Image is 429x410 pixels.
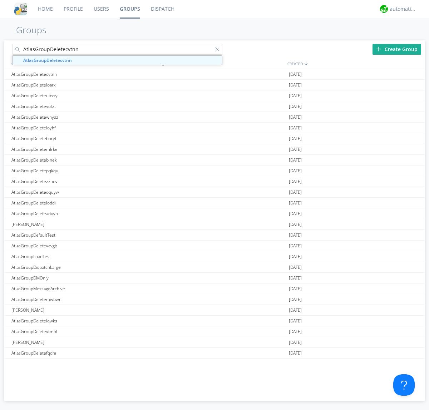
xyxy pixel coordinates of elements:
div: AtlasGroupDeleteaduyn [10,208,147,219]
a: AtlasGroupDeletebinek[DATE] [4,155,425,166]
a: AtlasGroupDeleteloddi[DATE] [4,198,425,208]
span: [DATE] [289,337,302,348]
a: AtlasGroupDeletevtmhi[DATE] [4,326,425,337]
span: [DATE] [289,230,302,241]
a: AtlasGroupDeletefqdni[DATE] [4,348,425,359]
div: [PERSON_NAME] [10,305,147,315]
a: [PERSON_NAME][DATE] [4,337,425,348]
input: Search groups [12,44,222,55]
a: AtlasGroupDeleteloarx[DATE] [4,80,425,90]
div: AtlasGroupDeleteloddi [10,198,147,208]
span: [DATE] [289,198,302,208]
img: d2d01cd9b4174d08988066c6d424eccd [380,5,388,13]
a: AtlasGroupLoadTest[DATE] [4,251,425,262]
div: AtlasGroupDeletelqwks [10,316,147,326]
span: [DATE] [289,187,302,198]
div: AtlasGroupDeleteoquyw [10,187,147,197]
div: automation+atlas [390,5,416,13]
div: AtlasGroupDeleteboryt [10,133,147,144]
span: [DATE] [289,283,302,294]
span: [DATE] [289,219,302,230]
a: AtlasGroupDeleteoquyw[DATE] [4,187,425,198]
div: AtlasGroupDeletewhyaz [10,112,147,122]
a: AtlasGroupDeleteboryt[DATE] [4,133,425,144]
a: AtlasGroupDeletecvtnn[DATE] [4,69,425,80]
div: AtlasGroupDeletefqdni [10,348,147,358]
a: [PERSON_NAME][DATE] [4,305,425,316]
span: [DATE] [289,348,302,359]
div: AtlasGroupDeleteloyhf [10,123,147,133]
div: AtlasGroupDefaultTest [10,230,147,240]
a: AtlasGroupDeletezzhov[DATE] [4,176,425,187]
span: [DATE] [289,155,302,166]
div: AtlasGroupDeletebinek [10,155,147,165]
a: AtlasGroupDeletemlrke[DATE] [4,144,425,155]
span: [DATE] [289,133,302,144]
iframe: Toggle Customer Support [393,374,415,396]
strong: AtlasGroupDeletecvtnn [23,57,72,63]
div: AtlasGroupDeletemlrke [10,144,147,154]
div: Create Group [373,44,421,55]
a: AtlasGroupDeletewhyaz[DATE] [4,112,425,123]
span: [DATE] [289,305,302,316]
div: AtlasGroupLoadTest [10,251,147,262]
div: [PERSON_NAME] [10,219,147,229]
div: AtlasGroupDeletevtmhi [10,326,147,337]
a: AtlasGroupDeleteaduyn[DATE] [4,208,425,219]
div: AtlasGroupDMOnly [10,273,147,283]
div: CREATED [286,58,425,69]
a: [PERSON_NAME][DATE] [4,219,425,230]
span: [DATE] [289,208,302,219]
div: [PERSON_NAME] [10,337,147,347]
a: AtlasGroupDeletepqkqu[DATE] [4,166,425,176]
span: [DATE] [289,112,302,123]
div: AtlasGroupMessageArchive [10,283,147,294]
div: AtlasGroupDeletecvtnn [10,69,147,79]
div: AtlasGroupDispatchLarge [10,262,147,272]
div: AtlasGroupDeletevofzt [10,101,147,112]
div: AtlasGroupDeleteubssy [10,90,147,101]
span: [DATE] [289,144,302,155]
img: plus.svg [376,46,381,51]
span: [DATE] [289,101,302,112]
span: [DATE] [289,273,302,283]
span: [DATE] [289,326,302,337]
span: [DATE] [289,90,302,101]
a: AtlasGroupDefaultTest[DATE] [4,230,425,241]
span: [DATE] [289,251,302,262]
span: [DATE] [289,80,302,90]
span: [DATE] [289,176,302,187]
a: AtlasGroupMessageArchive[DATE] [4,283,425,294]
span: [DATE] [289,241,302,251]
div: GROUPS [10,58,146,69]
span: [DATE] [289,316,302,326]
a: AtlasGroupDeleteloyhf[DATE] [4,123,425,133]
div: AtlasGroupDeleteloarx [10,80,147,90]
a: AtlasGroupDeletemwbwn[DATE] [4,294,425,305]
a: AtlasGroupDMOnly[DATE] [4,273,425,283]
a: AtlasGroupDeletelqwks[DATE] [4,316,425,326]
a: AtlasGroupDeletevofzt[DATE] [4,101,425,112]
a: AtlasGroupDispatchLarge[DATE] [4,262,425,273]
div: AtlasGroupDeletezzhov [10,176,147,187]
div: AtlasGroupDeleteqzcvs [10,359,147,369]
img: cddb5a64eb264b2086981ab96f4c1ba7 [14,3,27,15]
span: [DATE] [289,294,302,305]
a: AtlasGroupDeletevcvgb[DATE] [4,241,425,251]
span: [DATE] [289,262,302,273]
div: AtlasGroupDeletemwbwn [10,294,147,305]
span: [DATE] [289,123,302,133]
span: [DATE] [289,69,302,80]
div: AtlasGroupDeletepqkqu [10,166,147,176]
a: AtlasGroupDeleteqzcvs[DATE] [4,359,425,369]
span: [DATE] [289,166,302,176]
span: [DATE] [289,359,302,369]
a: AtlasGroupDeleteubssy[DATE] [4,90,425,101]
div: AtlasGroupDeletevcvgb [10,241,147,251]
